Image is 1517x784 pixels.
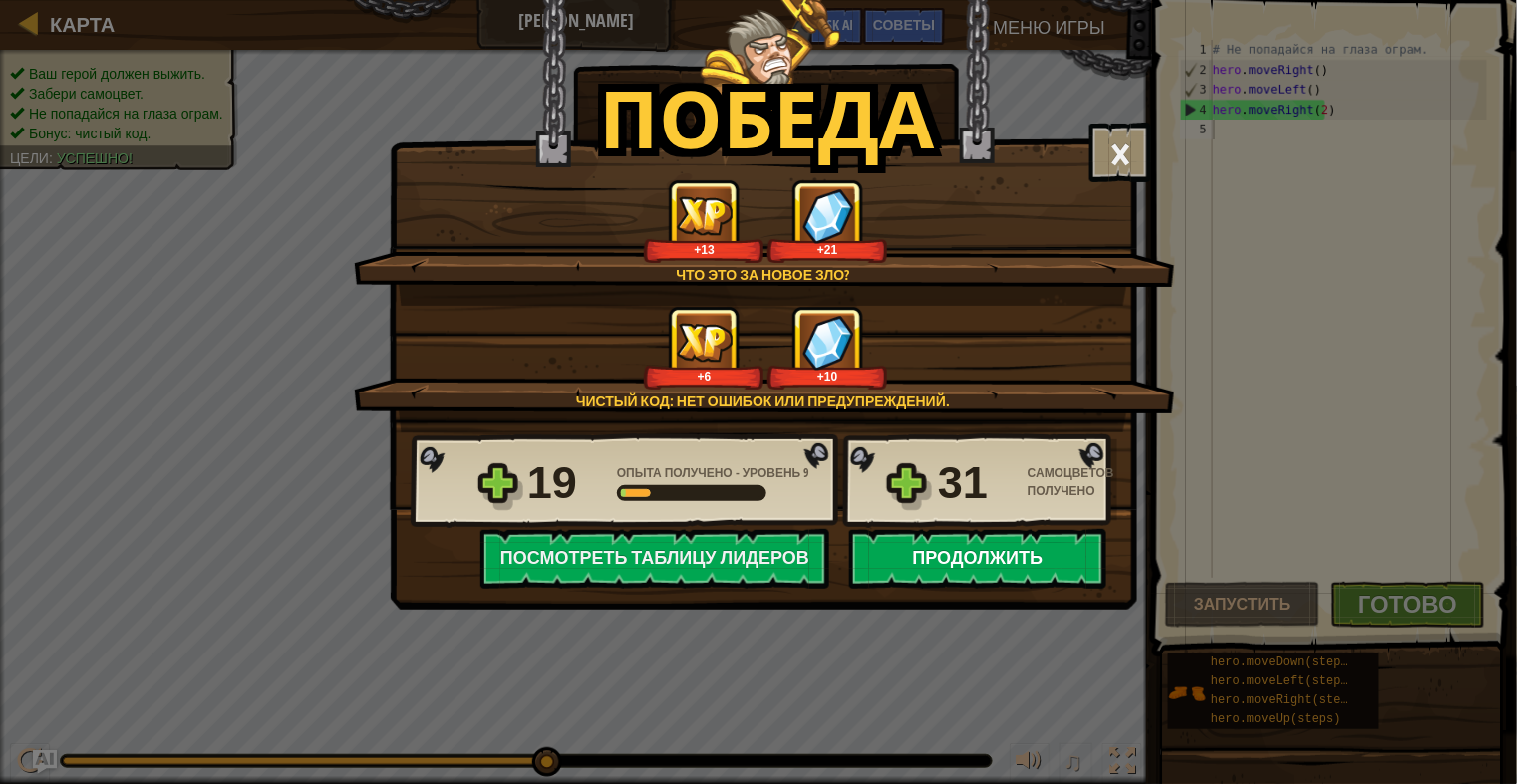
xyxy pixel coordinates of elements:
[617,464,736,481] span: Опыта получено
[449,392,1077,411] div: Чистый код: нет ошибок или предупреждений.
[449,265,1077,285] div: Что это за новое зло?
[648,242,760,257] div: +13
[938,451,1016,515] div: 31
[1089,123,1151,182] button: ×
[802,188,854,243] img: Самоцветов получено
[740,464,804,481] span: Уровень
[802,315,854,370] img: Самоцветов получено
[480,529,829,589] button: Посмотреть Таблицу лидеров
[1028,464,1117,500] div: Самоцветов получено
[804,464,810,481] span: 9
[771,369,884,384] div: +10
[648,369,760,384] div: +6
[677,323,733,362] img: Опыта получено
[849,529,1106,589] button: Продолжить
[599,74,934,161] h1: Победа
[771,242,884,257] div: +21
[527,451,605,515] div: 19
[677,196,733,235] img: Опыта получено
[617,464,810,482] div: -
